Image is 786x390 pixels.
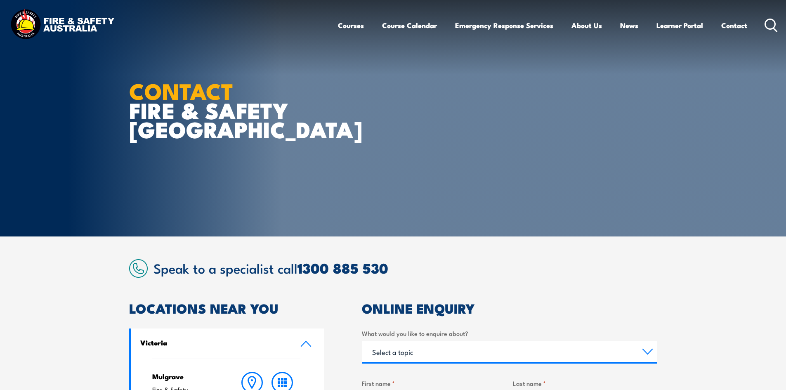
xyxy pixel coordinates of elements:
[362,302,657,314] h2: ONLINE ENQUIRY
[153,260,657,275] h2: Speak to a specialist call
[362,378,506,388] label: First name
[131,329,325,359] a: Victoria
[129,73,234,107] strong: CONTACT
[362,329,657,338] label: What would you like to enquire about?
[152,372,221,381] h4: Mulgrave
[129,81,333,139] h1: FIRE & SAFETY [GEOGRAPHIC_DATA]
[721,14,747,36] a: Contact
[129,302,325,314] h2: LOCATIONS NEAR YOU
[620,14,638,36] a: News
[513,378,657,388] label: Last name
[656,14,703,36] a: Learner Portal
[140,338,288,347] h4: Victoria
[455,14,553,36] a: Emergency Response Services
[571,14,602,36] a: About Us
[297,257,388,279] a: 1300 885 530
[382,14,437,36] a: Course Calendar
[338,14,364,36] a: Courses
